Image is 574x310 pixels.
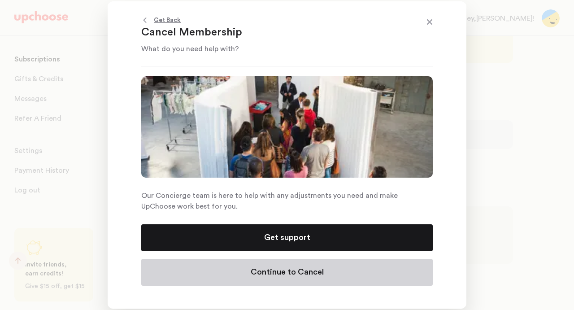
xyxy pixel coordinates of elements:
[141,224,433,251] button: Get support
[141,259,433,286] button: Continue to Cancel
[141,76,433,178] img: Cancel Membership
[141,190,433,212] p: Our Concierge team is here to help with any adjustments you need and make UpChoose work best for ...
[251,267,324,278] p: Continue to Cancel
[264,232,310,243] p: Get support
[141,44,410,54] p: What do you need help with?
[141,26,410,40] p: Cancel Membership
[154,15,181,26] p: Get Back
